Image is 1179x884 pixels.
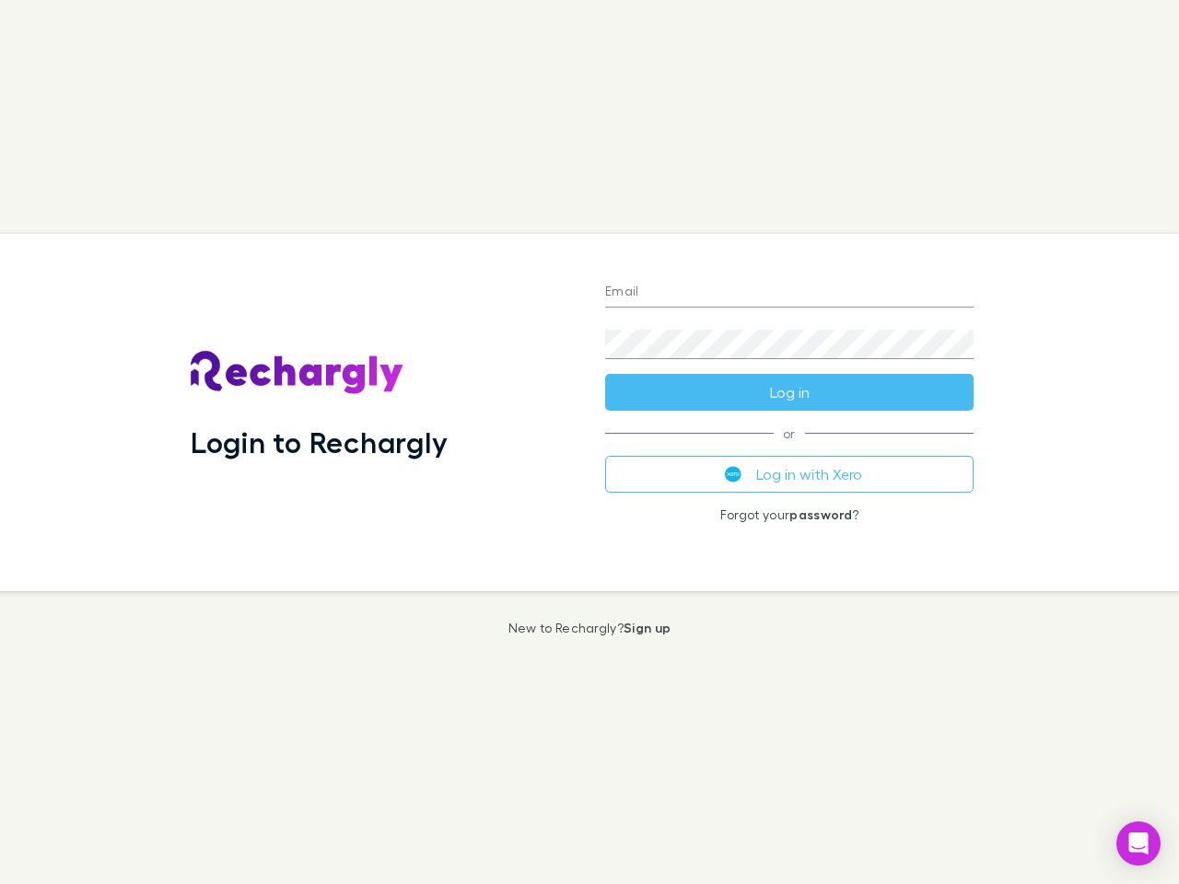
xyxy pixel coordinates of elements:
img: Rechargly's Logo [191,351,404,395]
button: Log in [605,374,974,411]
p: Forgot your ? [605,507,974,522]
button: Log in with Xero [605,456,974,493]
span: or [605,433,974,434]
a: Sign up [624,620,671,635]
p: New to Rechargly? [508,621,671,635]
a: password [789,506,852,522]
h1: Login to Rechargly [191,425,448,459]
div: Open Intercom Messenger [1116,821,1161,866]
img: Xero's logo [725,466,741,483]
